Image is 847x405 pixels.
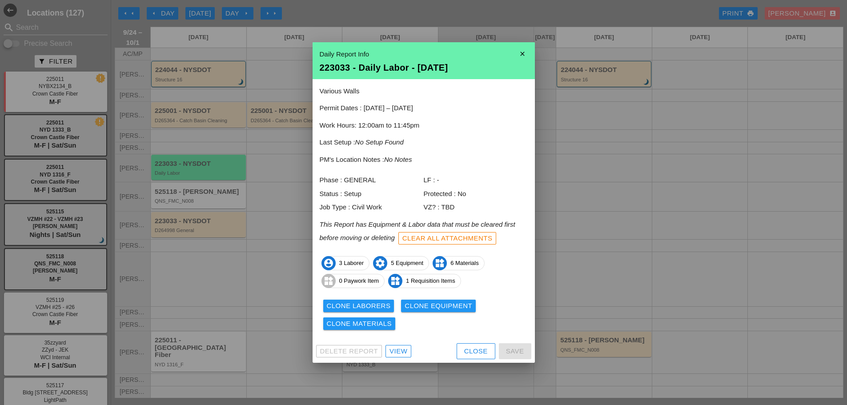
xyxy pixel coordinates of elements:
[321,274,336,288] i: widgets
[320,63,528,72] div: 223033 - Daily Labor - [DATE]
[327,319,392,329] div: Clone Materials
[457,343,495,359] button: Close
[424,202,528,213] div: VZ? : TBD
[321,256,336,270] i: account_circle
[320,137,528,148] p: Last Setup :
[402,233,493,244] div: Clear All Attachments
[398,232,497,245] button: Clear All Attachments
[320,86,528,96] p: Various Walls
[389,274,461,288] span: 1 Requisition Items
[385,345,411,357] a: View
[405,301,472,311] div: Clone Equipment
[373,256,429,270] span: 5 Equipment
[424,189,528,199] div: Protected : No
[320,103,528,113] p: Permit Dates : [DATE] – [DATE]
[388,274,402,288] i: widgets
[320,221,515,241] i: This Report has Equipment & Labor data that must be cleared first before moving or deleting
[322,256,369,270] span: 3 Laborer
[320,175,424,185] div: Phase : GENERAL
[322,274,385,288] span: 0 Paywork Item
[424,175,528,185] div: LF : -
[401,300,476,312] button: Clone Equipment
[514,45,531,63] i: close
[384,156,412,163] i: No Notes
[320,49,528,60] div: Daily Report Info
[355,138,404,146] i: No Setup Found
[389,346,407,357] div: View
[323,300,394,312] button: Clone Laborers
[320,202,424,213] div: Job Type : Civil Work
[433,256,484,270] span: 6 Materials
[433,256,447,270] i: widgets
[323,317,396,330] button: Clone Materials
[373,256,387,270] i: settings
[320,155,528,165] p: PM's Location Notes :
[327,301,391,311] div: Clone Laborers
[320,189,424,199] div: Status : Setup
[320,120,528,131] p: Work Hours: 12:00am to 11:45pm
[464,346,488,357] div: Close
